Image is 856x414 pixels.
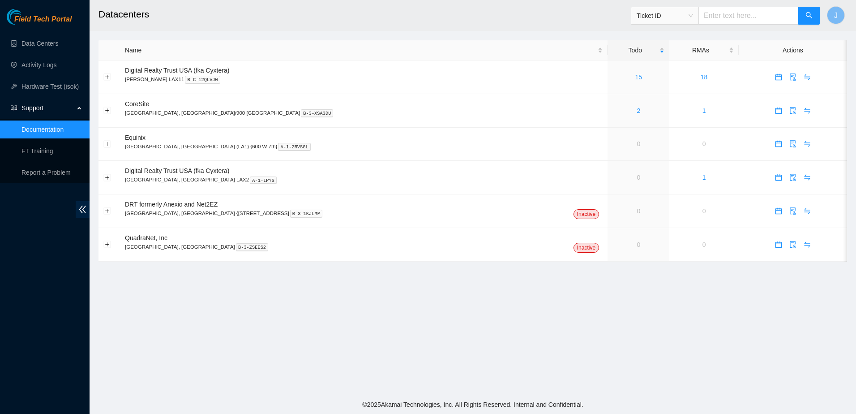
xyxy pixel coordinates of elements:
[800,241,814,248] span: swap
[800,241,814,248] a: swap
[786,204,800,218] button: audit
[800,140,814,147] a: swap
[800,237,814,252] button: swap
[786,207,800,215] a: audit
[786,237,800,252] button: audit
[637,140,640,147] a: 0
[125,234,167,241] span: QuadraNet, Inc
[772,140,785,147] span: calendar
[786,70,800,84] button: audit
[21,40,58,47] a: Data Centers
[771,204,786,218] button: calendar
[21,99,74,117] span: Support
[771,174,786,181] a: calendar
[21,164,82,181] p: Report a Problem
[800,137,814,151] button: swap
[637,241,640,248] a: 0
[7,9,45,25] img: Akamai Technologies
[702,207,706,215] a: 0
[800,103,814,118] button: swap
[104,140,111,147] button: Expand row
[771,107,786,114] a: calendar
[702,241,706,248] a: 0
[771,103,786,118] button: calendar
[800,170,814,185] button: swap
[786,174,800,181] a: audit
[125,142,603,151] p: [GEOGRAPHIC_DATA], [GEOGRAPHIC_DATA] (LA1) {600 W 7th}
[104,73,111,81] button: Expand row
[800,204,814,218] button: swap
[125,67,229,74] span: Digital Realty Trust USA (fka Cyxtera)
[236,243,268,251] kbd: B-3-ZSEES2
[104,241,111,248] button: Expand row
[574,243,599,253] span: Inactive
[800,70,814,84] button: swap
[104,207,111,215] button: Expand row
[125,134,146,141] span: Equinix
[771,137,786,151] button: calendar
[800,107,814,114] a: swap
[698,7,799,25] input: Enter text here...
[21,147,53,155] a: FT Training
[90,395,856,414] footer: © 2025 Akamai Technologies, Inc. All Rights Reserved. Internal and Confidential.
[7,16,72,28] a: Akamai TechnologiesField Tech Portal
[14,15,72,24] span: Field Tech Portal
[637,107,640,114] a: 2
[786,241,800,248] a: audit
[771,73,786,81] a: calendar
[798,7,820,25] button: search
[771,207,786,215] a: calendar
[125,201,218,208] span: DRT formerly Anexio and Net2EZ
[786,170,800,185] button: audit
[637,174,640,181] a: 0
[104,107,111,114] button: Expand row
[11,105,17,111] span: read
[301,109,333,117] kbd: B-3-XSA3DU
[805,12,813,20] span: search
[786,137,800,151] button: audit
[250,177,277,185] kbd: A-1-IPYS
[635,73,642,81] a: 15
[771,241,786,248] a: calendar
[125,100,149,108] span: CoreSite
[76,201,90,218] span: double-left
[800,207,814,215] span: swap
[800,107,814,114] span: swap
[125,75,603,83] p: [PERSON_NAME] LAX11
[637,9,693,22] span: Ticket ID
[771,70,786,84] button: calendar
[702,174,706,181] a: 1
[800,174,814,181] a: swap
[637,207,640,215] a: 0
[786,73,800,81] a: audit
[771,170,786,185] button: calendar
[800,73,814,81] a: swap
[125,243,603,251] p: [GEOGRAPHIC_DATA], [GEOGRAPHIC_DATA]
[125,176,603,184] p: [GEOGRAPHIC_DATA], [GEOGRAPHIC_DATA] LAX2
[827,6,845,24] button: J
[125,167,229,174] span: Digital Realty Trust USA (fka Cyxtera)
[278,143,310,151] kbd: A-1-2RVSGL
[574,209,599,219] span: Inactive
[834,10,838,21] span: J
[786,107,800,114] a: audit
[185,76,220,84] kbd: B-C-12QLVJW
[125,209,603,217] p: [GEOGRAPHIC_DATA], [GEOGRAPHIC_DATA] {[STREET_ADDRESS]
[786,140,800,147] a: audit
[21,126,64,133] a: Documentation
[702,107,706,114] a: 1
[800,73,814,81] span: swap
[771,237,786,252] button: calendar
[800,174,814,181] span: swap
